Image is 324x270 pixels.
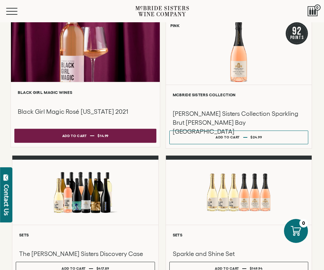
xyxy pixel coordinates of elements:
[19,233,152,237] h6: Sets
[173,233,305,237] h6: Sets
[173,93,305,97] h6: McBride Sisters Collection
[14,129,156,143] button: Add to cart $14.99
[299,219,308,228] div: 0
[98,134,108,137] span: $14.99
[173,249,305,258] h3: Sparkle and Shine Set
[6,8,31,15] button: Mobile Menu Trigger
[314,4,321,11] span: 0
[62,131,87,141] div: Add to cart
[166,15,312,149] a: Pink 92 Points McBride Sisters Collection Sparkling Brut Rose Hawke's Bay NV McBride Sisters Coll...
[18,107,153,116] h3: Black Girl Magic Rosé [US_STATE] 2021
[290,35,304,40] span: Points
[170,23,180,28] h6: Pink
[169,131,309,144] button: Add to cart $24.99
[19,249,152,258] h3: The [PERSON_NAME] Sisters Discovery Case
[216,132,240,142] div: Add to cart
[3,184,10,216] div: Contact Us
[250,135,262,139] span: $24.99
[18,90,153,94] h6: Black Girl Magic Wines
[11,11,160,147] a: Black Girl Magic Wines Black Girl Magic Rosé [US_STATE] 2021 Add to cart $14.99
[173,109,305,136] h3: [PERSON_NAME] Sisters Collection Sparkling Brut [PERSON_NAME] Bay [GEOGRAPHIC_DATA]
